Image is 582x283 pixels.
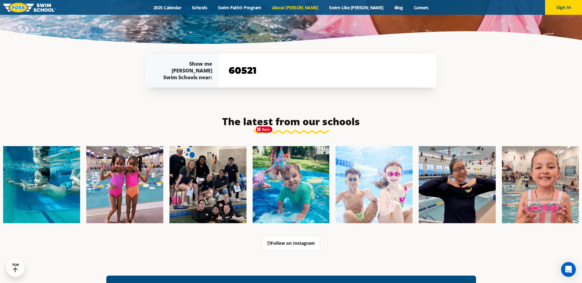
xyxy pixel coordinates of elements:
[158,60,212,81] div: Show me [PERSON_NAME] Swim Schools near:
[227,62,428,80] input: YOUR ZIP CODE
[502,146,579,223] img: Fa25-Website-Images-14-600x600.jpg
[253,146,330,223] img: Fa25-Website-Images-600x600.png
[561,262,576,277] div: Open Intercom Messenger
[187,5,213,10] a: Schools
[213,5,267,10] a: Swim Path® Program
[169,146,246,223] img: Fa25-Website-Images-2-600x600.png
[389,5,408,10] a: Blog
[419,146,496,223] img: Fa25-Website-Images-9-600x600.jpg
[86,146,163,223] img: Fa25-Website-Images-8-600x600.jpg
[408,5,434,10] a: Careers
[148,5,187,10] a: 2025 Calendar
[262,236,320,251] a: Follow on Instagram
[256,126,272,133] span: Save
[3,146,80,223] img: Fa25-Website-Images-1-600x600.png
[324,5,389,10] a: Swim Like [PERSON_NAME]
[336,146,413,223] img: FCC_FOSS_GeneralShoot_May_FallCampaign_lowres-9556-600x600.jpg
[267,5,324,10] a: About [PERSON_NAME]
[3,3,56,12] img: FOSS Swim School Logo
[12,263,19,273] div: TOP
